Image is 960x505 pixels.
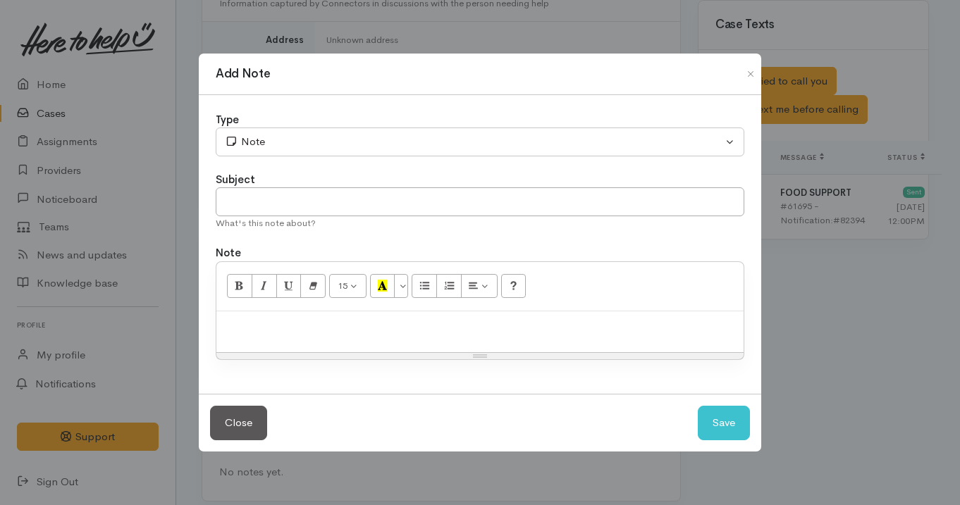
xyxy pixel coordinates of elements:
label: Note [216,245,241,261]
button: Unordered list (⌘+⇧+NUM7) [412,274,437,298]
div: What's this note about? [216,216,744,230]
button: Save [698,406,750,440]
button: Font Size [329,274,367,298]
span: 15 [338,280,347,292]
button: Close [210,406,267,440]
label: Type [216,112,239,128]
label: Subject [216,172,255,188]
button: Italic (⌘+I) [252,274,277,298]
button: Recent Color [370,274,395,298]
button: More Color [394,274,408,298]
button: Help [501,274,527,298]
div: Note [225,134,722,150]
h1: Add Note [216,65,270,83]
button: Remove Font Style (⌘+\) [300,274,326,298]
div: Resize [216,353,744,359]
button: Underline (⌘+U) [276,274,302,298]
button: Note [216,127,744,156]
button: Ordered list (⌘+⇧+NUM8) [436,274,462,298]
button: Paragraph [461,274,498,298]
button: Close [739,66,762,82]
button: Bold (⌘+B) [227,274,252,298]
